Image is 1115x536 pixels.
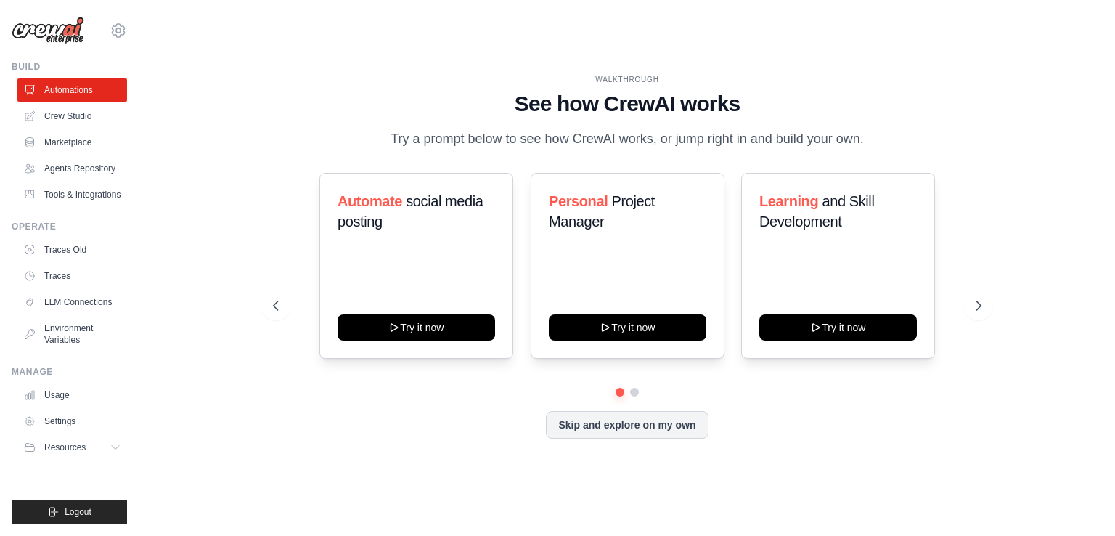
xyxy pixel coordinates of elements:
[759,193,818,209] span: Learning
[273,74,981,85] div: WALKTHROUGH
[12,500,127,524] button: Logout
[549,193,608,209] span: Personal
[273,91,981,117] h1: See how CrewAI works
[549,193,655,230] span: Project Manager
[17,291,127,314] a: LLM Connections
[17,410,127,433] a: Settings
[17,383,127,407] a: Usage
[17,264,127,288] a: Traces
[17,131,127,154] a: Marketplace
[549,314,706,341] button: Try it now
[17,183,127,206] a: Tools & Integrations
[17,317,127,352] a: Environment Variables
[17,157,127,180] a: Agents Repository
[338,193,483,230] span: social media posting
[17,105,127,128] a: Crew Studio
[12,221,127,232] div: Operate
[338,314,495,341] button: Try it now
[383,129,871,150] p: Try a prompt below to see how CrewAI works, or jump right in and build your own.
[17,436,127,459] button: Resources
[65,506,91,518] span: Logout
[44,442,86,453] span: Resources
[17,238,127,261] a: Traces Old
[338,193,402,209] span: Automate
[12,61,127,73] div: Build
[12,366,127,378] div: Manage
[12,17,84,44] img: Logo
[17,78,127,102] a: Automations
[759,314,917,341] button: Try it now
[546,411,708,439] button: Skip and explore on my own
